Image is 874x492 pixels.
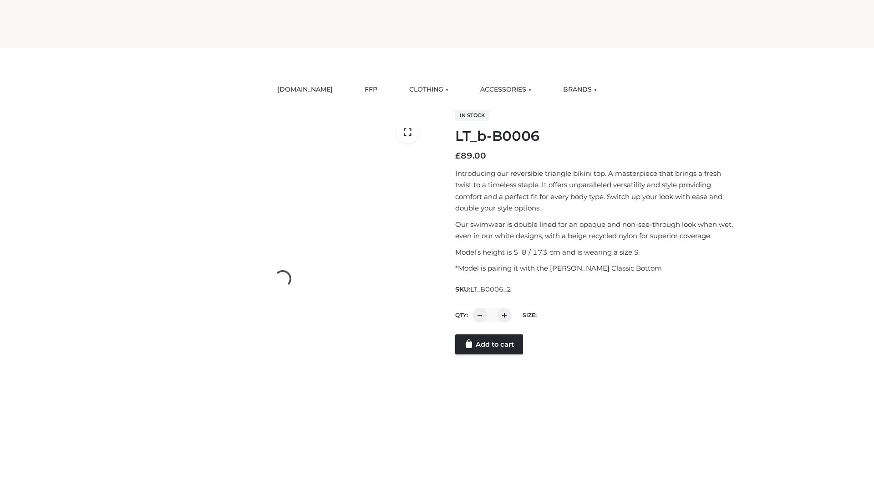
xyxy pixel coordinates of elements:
h1: LT_b-B0006 [455,128,739,144]
label: QTY: [455,312,468,318]
a: ACCESSORIES [473,80,538,100]
span: In stock [455,110,489,121]
a: BRANDS [556,80,604,100]
a: CLOTHING [402,80,455,100]
label: Size: [523,312,537,318]
a: [DOMAIN_NAME] [270,80,340,100]
a: Add to cart [455,334,523,354]
bdi: 89.00 [455,151,486,161]
p: Model’s height is 5 ‘8 / 173 cm and is wearing a size S. [455,246,739,258]
span: £ [455,151,461,161]
p: Our swimwear is double lined for an opaque and non-see-through look when wet, even in our white d... [455,219,739,242]
p: *Model is pairing it with the [PERSON_NAME] Classic Bottom [455,262,739,274]
span: SKU: [455,284,512,295]
span: LT_B0006_2 [470,285,511,293]
p: Introducing our reversible triangle bikini top. A masterpiece that brings a fresh twist to a time... [455,168,739,214]
a: FFP [358,80,384,100]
